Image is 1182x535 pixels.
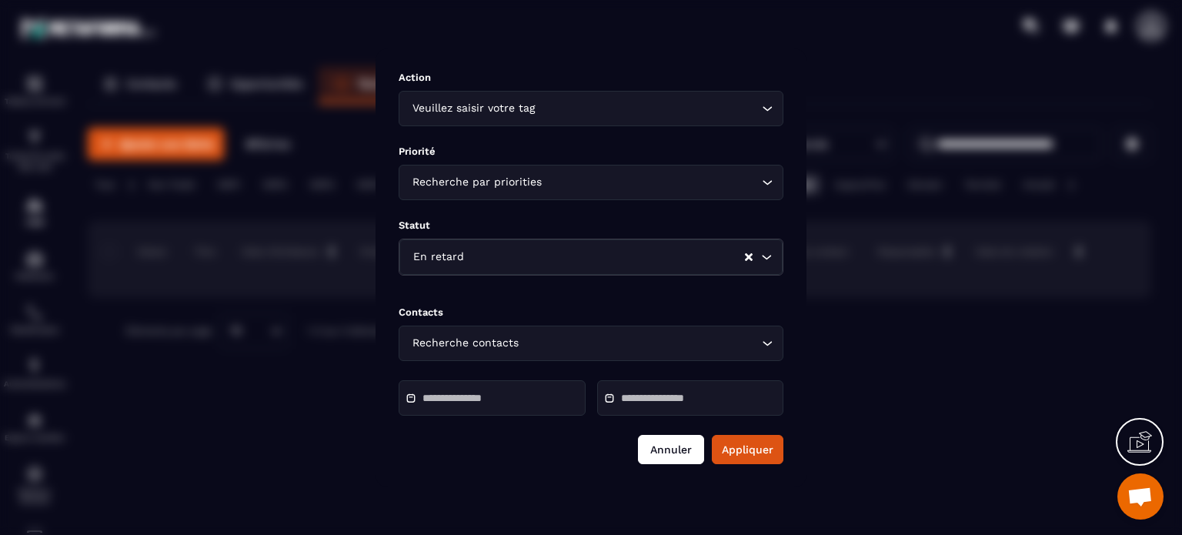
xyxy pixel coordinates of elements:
[1117,473,1164,520] div: Ouvrir le chat
[409,335,522,352] span: Recherche contacts
[409,249,467,266] span: En retard
[467,249,743,266] input: Search for option
[399,145,783,157] p: Priorité
[712,435,783,464] button: Appliquer
[399,165,783,200] div: Search for option
[745,251,753,262] button: Clear Selected
[545,174,758,191] input: Search for option
[638,435,704,464] button: Annuler
[399,219,783,231] p: Statut
[409,174,545,191] span: Recherche par priorities
[538,100,758,117] input: Search for option
[399,72,783,83] p: Action
[409,100,538,117] span: Veuillez saisir votre tag
[522,335,758,352] input: Search for option
[399,239,783,275] div: Search for option
[399,306,783,318] p: Contacts
[399,91,783,126] div: Search for option
[399,326,783,361] div: Search for option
